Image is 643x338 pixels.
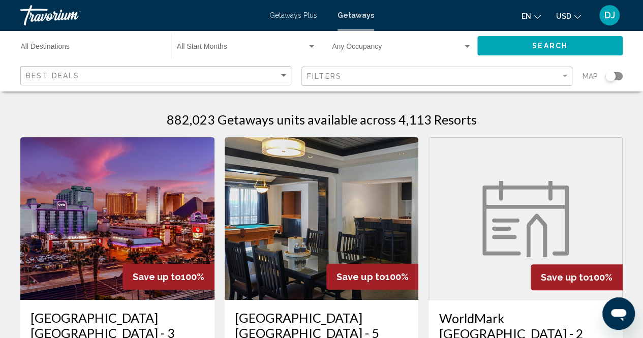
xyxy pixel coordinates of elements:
div: 100% [123,264,215,290]
img: week.svg [482,181,569,257]
img: RM79E01X.jpg [20,137,215,300]
button: User Menu [596,5,623,26]
span: Search [532,42,568,50]
a: Travorium [20,5,259,25]
h1: 882,023 Getaways units available across 4,113 Resorts [167,112,477,127]
span: Save up to [336,271,385,282]
span: Map [583,69,598,83]
button: Change language [522,9,541,23]
div: 100% [326,264,418,290]
span: Save up to [541,272,589,283]
span: DJ [604,10,615,20]
span: Save up to [133,271,181,282]
span: Best Deals [26,72,79,80]
button: Filter [301,66,572,87]
a: Getaways [338,11,374,19]
iframe: Button to launch messaging window [602,297,635,330]
a: Getaways Plus [269,11,317,19]
span: en [522,12,531,20]
span: USD [556,12,571,20]
button: Change currency [556,9,581,23]
img: RM79I01X.jpg [225,137,419,300]
div: 100% [531,264,623,290]
mat-select: Sort by [26,72,288,80]
button: Search [477,36,623,55]
span: Filters [307,72,342,80]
